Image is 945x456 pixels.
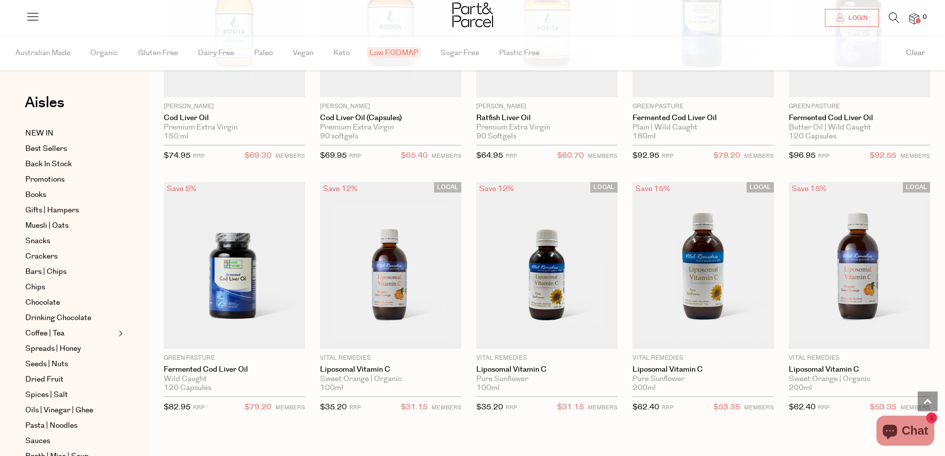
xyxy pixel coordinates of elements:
span: Vegan [293,36,314,70]
small: RRP [349,404,361,411]
a: Drinking Chocolate [25,312,116,324]
a: Pasta | Noodles [25,420,116,432]
a: Bars | Chips [25,266,116,278]
a: Chips [25,281,116,293]
span: Sugar Free [441,36,479,70]
p: [PERSON_NAME] [476,102,618,111]
span: Pasta | Noodles [25,420,77,432]
a: Seeds | Nuts [25,358,116,370]
span: 180ml [632,132,656,141]
a: Fermented Cod Liver Oil [789,114,930,123]
span: $53.35 [870,401,896,414]
a: Back In Stock [25,158,116,170]
div: Sweet Orange | Organic [320,375,461,384]
small: MEMBERS [588,152,618,160]
small: RRP [505,404,517,411]
span: Chips [25,281,45,293]
span: Dried Fruit [25,374,63,386]
span: LOCAL [747,182,774,193]
span: $62.40 [789,402,816,412]
a: NEW IN [25,128,116,139]
span: $79.20 [245,401,271,414]
a: Spices | Salt [25,389,116,401]
span: Gluten Free [138,36,178,70]
span: Crackers [25,251,58,262]
small: MEMBERS [744,152,774,160]
a: Coffee | Tea [25,327,116,339]
span: Plastic Free [499,36,540,70]
button: Expand/Collapse Coffee | Tea [116,327,123,339]
span: LOCAL [590,182,618,193]
a: Chocolate [25,297,116,309]
a: Aisles [25,95,64,120]
small: MEMBERS [432,152,461,160]
small: RRP [818,152,829,160]
small: MEMBERS [744,404,774,411]
small: RRP [662,152,673,160]
span: 90 Softgels [476,132,516,141]
a: Snacks [25,235,116,247]
a: Best Sellers [25,143,116,155]
div: Premium Extra Virgin [476,123,618,132]
span: 120 Capsules [164,384,211,392]
span: $31.15 [401,401,428,414]
small: MEMBERS [588,404,618,411]
p: Green Pasture [632,102,774,111]
a: Liposomal Vitamin C [632,365,774,374]
span: $35.20 [476,402,503,412]
a: Gifts | Hampers [25,204,116,216]
span: NEW IN [25,128,54,139]
span: Snacks [25,235,50,247]
small: RRP [662,404,673,411]
span: Spreads | Honey [25,343,81,355]
span: $64.95 [476,150,503,161]
span: Spices | Salt [25,389,68,401]
a: Muesli | Oats [25,220,116,232]
a: Fermented Cod Liver Oil [164,365,305,374]
span: 200ml [632,384,656,392]
p: [PERSON_NAME] [164,102,305,111]
div: Save 5% [164,182,199,195]
span: 0 [920,13,929,22]
div: Sweet Orange | Organic [789,375,930,384]
img: Part&Parcel [452,2,493,27]
span: $82.95 [164,402,190,412]
span: $79.20 [713,149,740,162]
a: Sauces [25,435,116,447]
span: 100ml [476,384,500,392]
a: Crackers [25,251,116,262]
span: 200ml [789,384,812,392]
a: Fermented Cod Liver Oil [632,114,774,123]
span: Best Sellers [25,143,67,155]
span: $74.95 [164,150,190,161]
small: MEMBERS [900,152,930,160]
small: RRP [193,404,204,411]
p: Green Pasture [789,102,930,111]
img: Liposomal Vitamin C [476,182,618,349]
p: Vital Remedies [632,354,774,363]
div: Premium Extra Virgin [164,123,305,132]
div: Butter Oil | Wild Caught [789,123,930,132]
img: Liposomal Vitamin C [320,182,461,349]
span: $31.15 [557,401,584,414]
a: Ratfish Liver Oil [476,114,618,123]
p: Vital Remedies [320,354,461,363]
span: Bars | Chips [25,266,66,278]
span: $65.40 [401,149,428,162]
span: $35.20 [320,402,347,412]
small: RRP [349,152,361,160]
div: Save 15% [789,182,829,195]
span: $92.95 [632,150,659,161]
p: Green Pasture [164,354,305,363]
a: Dried Fruit [25,374,116,386]
span: LOCAL [903,182,930,193]
span: $69.30 [245,149,271,162]
span: $96.95 [789,150,816,161]
a: Liposomal Vitamin C [789,365,930,374]
small: MEMBERS [432,404,461,411]
span: Sauces [25,435,50,447]
a: Login [825,9,879,27]
span: 120 Capsules [789,132,836,141]
a: Cod Liver Oil [164,114,305,123]
span: $53.35 [713,401,740,414]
